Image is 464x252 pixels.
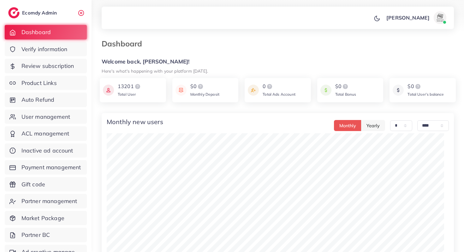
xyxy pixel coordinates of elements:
a: Partner BC [5,228,87,242]
div: $0 [335,83,356,90]
div: 0 [263,83,295,90]
h3: Dashboard [102,39,147,48]
span: Total User [118,92,136,97]
span: Dashboard [21,28,51,36]
span: Verify information [21,45,68,53]
span: Partner BC [21,231,50,239]
button: Monthly [334,120,361,131]
span: Inactive ad account [21,147,73,155]
img: icon payment [248,83,259,98]
a: logoEcomdy Admin [8,7,58,18]
a: Auto Refund [5,93,87,107]
a: Payment management [5,160,87,175]
img: icon payment [393,83,404,98]
span: Payment management [21,163,81,171]
a: [PERSON_NAME]avatar [383,11,449,24]
h4: Monthly new users [107,118,163,126]
span: Market Package [21,214,64,222]
span: Auto Refund [21,96,55,104]
img: icon payment [320,83,331,98]
span: Total Ads Account [263,92,295,97]
img: avatar [434,11,446,24]
span: Monthly Deposit [190,92,219,97]
div: $0 [407,83,444,90]
img: logo [342,83,349,90]
a: Inactive ad account [5,143,87,158]
a: Partner management [5,194,87,208]
img: icon payment [103,83,114,98]
a: Verify information [5,42,87,57]
a: Dashboard [5,25,87,39]
img: logo [414,83,422,90]
img: icon payment [175,83,187,98]
a: ACL management [5,126,87,141]
p: [PERSON_NAME] [386,14,430,21]
span: Review subscription [21,62,74,70]
div: 13201 [118,83,141,90]
div: $0 [190,83,219,90]
h2: Ecomdy Admin [22,10,58,16]
img: logo [134,83,141,90]
a: Review subscription [5,59,87,73]
a: User management [5,110,87,124]
span: Partner management [21,197,77,205]
span: User management [21,113,70,121]
a: Gift code [5,177,87,192]
span: ACL management [21,129,69,138]
span: Gift code [21,180,45,189]
img: logo [197,83,204,90]
span: Total User’s balance [407,92,444,97]
a: Product Links [5,76,87,90]
img: logo [8,7,20,18]
a: Market Package [5,211,87,225]
span: Total Bonus [335,92,356,97]
span: Product Links [21,79,57,87]
button: Yearly [361,120,385,131]
h5: Welcome back, [PERSON_NAME]! [102,58,454,65]
img: logo [266,83,273,90]
small: Here's what's happening with your platform [DATE]. [102,68,208,74]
